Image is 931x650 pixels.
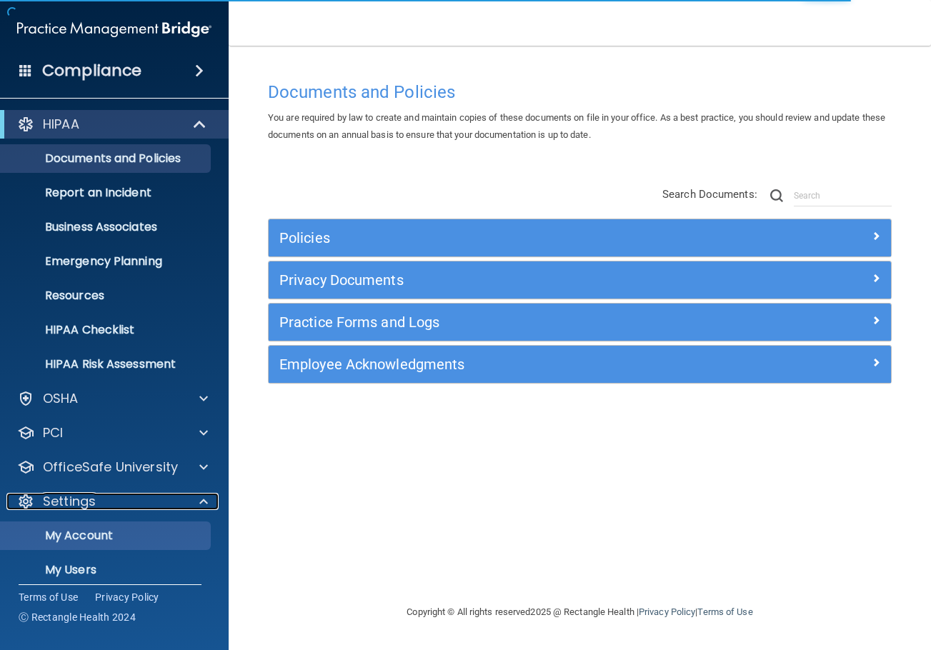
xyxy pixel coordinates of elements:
[17,15,211,44] img: PMB logo
[19,590,78,604] a: Terms of Use
[9,151,204,166] p: Documents and Policies
[9,186,204,200] p: Report an Incident
[43,390,79,407] p: OSHA
[9,357,204,371] p: HIPAA Risk Assessment
[9,529,204,543] p: My Account
[279,314,725,330] h5: Practice Forms and Logs
[662,188,757,201] span: Search Documents:
[9,323,204,337] p: HIPAA Checklist
[43,116,79,133] p: HIPAA
[9,289,204,303] p: Resources
[639,606,695,617] a: Privacy Policy
[279,356,725,372] h5: Employee Acknowledgments
[17,459,208,476] a: OfficeSafe University
[43,459,178,476] p: OfficeSafe University
[9,254,204,269] p: Emergency Planning
[684,549,914,606] iframe: Drift Widget Chat Controller
[279,353,880,376] a: Employee Acknowledgments
[770,189,783,202] img: ic-search.3b580494.png
[17,390,208,407] a: OSHA
[268,83,892,101] h4: Documents and Policies
[279,230,725,246] h5: Policies
[268,112,885,140] span: You are required by law to create and maintain copies of these documents on file in your office. ...
[43,493,96,510] p: Settings
[42,61,141,81] h4: Compliance
[17,116,207,133] a: HIPAA
[9,563,204,577] p: My Users
[9,220,204,234] p: Business Associates
[17,424,208,441] a: PCI
[697,606,752,617] a: Terms of Use
[17,493,208,510] a: Settings
[279,269,880,291] a: Privacy Documents
[95,590,159,604] a: Privacy Policy
[319,589,841,635] div: Copyright © All rights reserved 2025 @ Rectangle Health | |
[43,424,63,441] p: PCI
[794,185,892,206] input: Search
[279,226,880,249] a: Policies
[19,610,136,624] span: Ⓒ Rectangle Health 2024
[279,272,725,288] h5: Privacy Documents
[279,311,880,334] a: Practice Forms and Logs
